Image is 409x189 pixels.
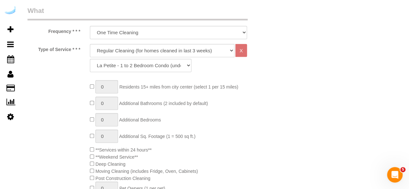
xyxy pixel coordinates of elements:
span: Moving Cleaning (includes Fridge, Oven, Cabinets) [95,169,198,174]
span: Additional Bedrooms [119,117,161,122]
img: Automaid Logo [4,6,17,16]
label: Type of Service * * * [23,44,85,53]
span: Deep Cleaning [95,162,125,167]
span: Post Construction Cleaning [95,176,150,181]
legend: What [27,6,248,20]
span: 5 [400,167,405,172]
span: **Services within 24 hours** [95,147,152,152]
span: Additional Sq. Footage (1 = 500 sq ft.) [119,134,195,139]
iframe: Intercom live chat [387,167,403,183]
span: Additional Bathrooms (2 included by default) [119,101,208,106]
label: Frequency * * * [23,26,85,35]
span: Residents 15+ miles from city center (select 1 per 15 miles) [119,84,238,89]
